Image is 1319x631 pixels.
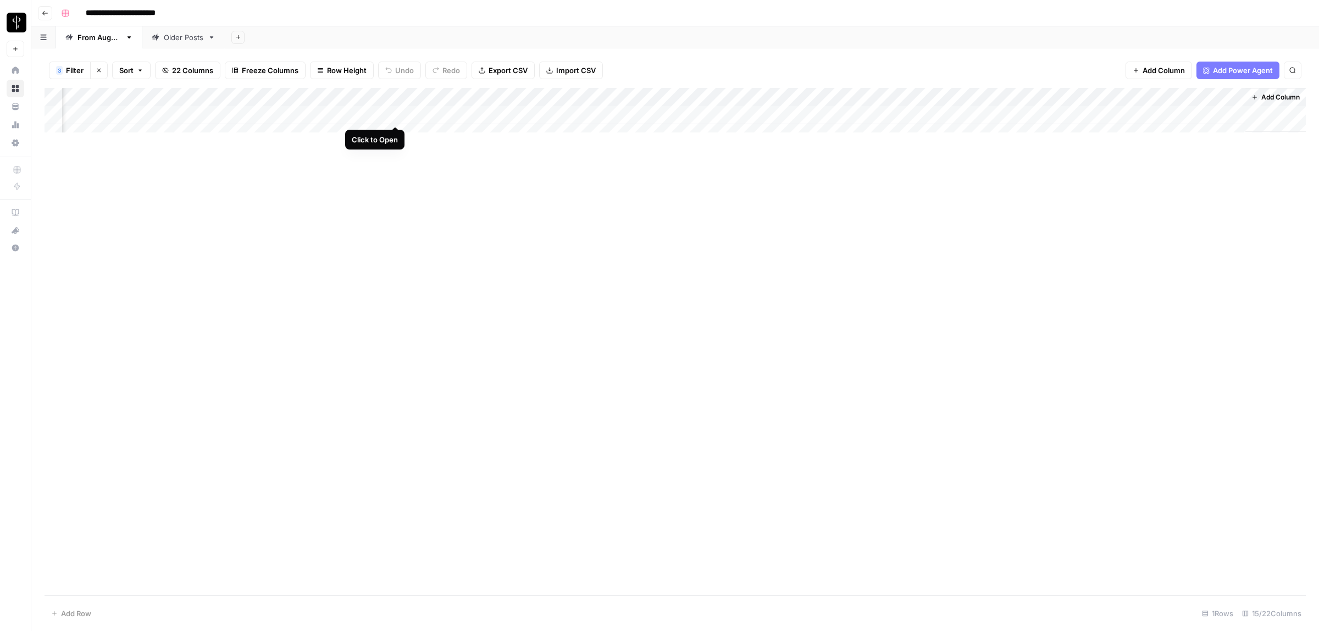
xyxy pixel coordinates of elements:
[164,32,203,43] div: Older Posts
[310,62,374,79] button: Row Height
[1238,605,1306,622] div: 15/22 Columns
[1247,90,1304,104] button: Add Column
[7,80,24,97] a: Browse
[58,66,61,75] span: 3
[45,605,98,622] button: Add Row
[1261,92,1300,102] span: Add Column
[119,65,134,76] span: Sort
[172,65,213,76] span: 22 Columns
[442,65,460,76] span: Redo
[7,222,24,239] div: What's new?
[1198,605,1238,622] div: 1 Rows
[1213,65,1273,76] span: Add Power Agent
[56,66,63,75] div: 3
[472,62,535,79] button: Export CSV
[556,65,596,76] span: Import CSV
[7,116,24,134] a: Usage
[7,9,24,36] button: Workspace: LP Production Workloads
[225,62,306,79] button: Freeze Columns
[242,65,298,76] span: Freeze Columns
[1143,65,1185,76] span: Add Column
[7,13,26,32] img: LP Production Workloads Logo
[77,32,121,43] div: From [DATE]
[7,239,24,257] button: Help + Support
[1196,62,1279,79] button: Add Power Agent
[327,65,367,76] span: Row Height
[142,26,225,48] a: Older Posts
[352,134,398,145] div: Click to Open
[7,98,24,115] a: Your Data
[155,62,220,79] button: 22 Columns
[66,65,84,76] span: Filter
[425,62,467,79] button: Redo
[489,65,528,76] span: Export CSV
[7,204,24,222] a: AirOps Academy
[378,62,421,79] button: Undo
[56,26,142,48] a: From [DATE]
[395,65,414,76] span: Undo
[7,62,24,79] a: Home
[112,62,151,79] button: Sort
[7,134,24,152] a: Settings
[7,222,24,239] button: What's new?
[61,608,91,619] span: Add Row
[49,62,90,79] button: 3Filter
[1126,62,1192,79] button: Add Column
[539,62,603,79] button: Import CSV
